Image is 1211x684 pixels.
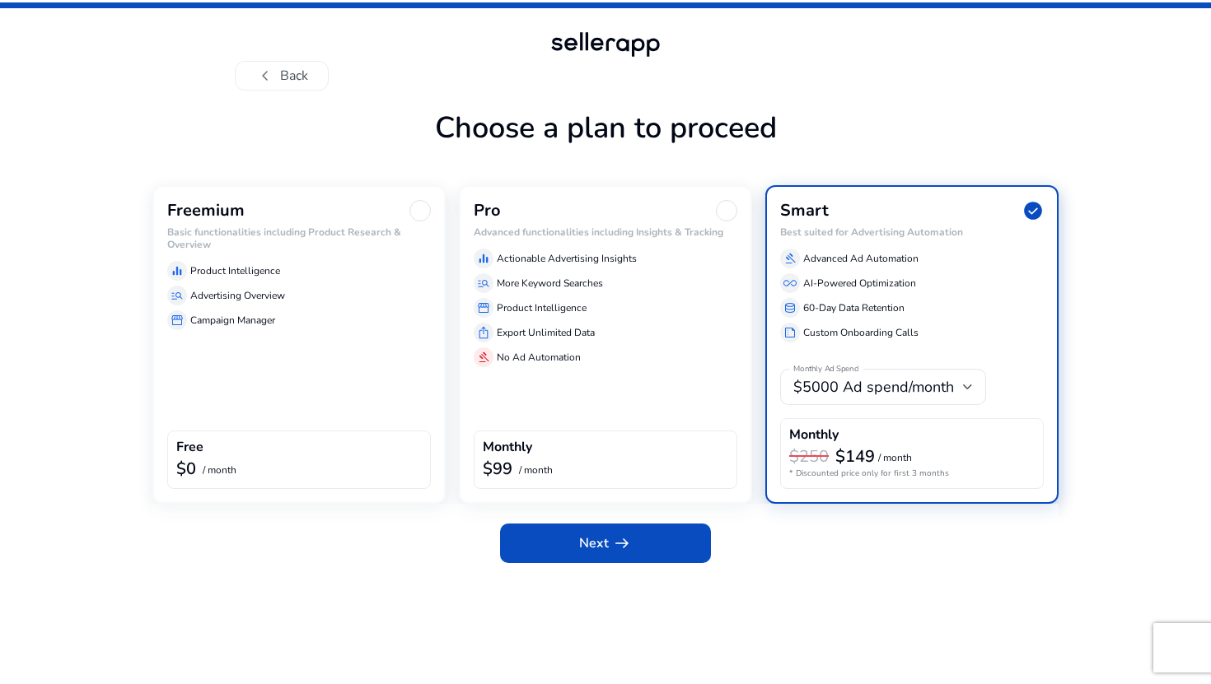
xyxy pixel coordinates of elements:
[190,313,275,328] p: Campaign Manager
[835,445,875,468] b: $149
[171,314,184,327] span: storefront
[783,277,797,290] span: all_inclusive
[477,252,490,265] span: equalizer
[190,263,280,278] p: Product Intelligence
[152,110,1059,185] h1: Choose a plan to proceed
[167,226,431,250] h6: Basic functionalities including Product Research & Overview
[474,201,501,221] h3: Pro
[612,533,632,553] span: arrow_right_alt
[235,61,329,91] button: chevron_leftBack
[803,300,905,315] p: 60-Day Data Retention
[803,325,919,340] p: Custom Onboarding Calls
[497,251,637,266] p: Actionable Advertising Insights
[789,447,829,467] h3: $250
[793,364,858,375] mat-label: Monthly Ad Spend
[477,301,490,314] span: storefront
[497,276,603,291] p: More Keyword Searches
[477,326,490,339] span: ios_share
[477,277,490,290] span: manage_search
[783,326,797,339] span: summarize
[789,427,839,443] h4: Monthly
[803,276,916,291] p: AI-Powered Optimization
[793,377,954,397] span: $5000 Ad spend/month
[474,226,737,238] h6: Advanced functionalities including Insights & Tracking
[483,458,512,480] b: $99
[780,201,829,221] h3: Smart
[176,458,196,480] b: $0
[171,289,184,302] span: manage_search
[176,440,203,455] h4: Free
[171,264,184,277] span: equalizer
[783,301,797,314] span: database
[783,252,797,265] span: gavel
[477,351,490,364] span: gavel
[519,465,553,476] p: / month
[167,201,245,221] h3: Freemium
[579,533,632,553] span: Next
[878,453,912,463] p: / month
[203,465,236,476] p: / month
[497,325,595,340] p: Export Unlimited Data
[497,300,587,315] p: Product Intelligence
[780,226,1044,238] h6: Best suited for Advertising Automation
[190,288,285,303] p: Advertising Overview
[497,350,581,365] p: No Ad Automation
[483,440,532,455] h4: Monthly
[789,468,1035,480] p: * Discounted price only for first 3 months
[500,523,711,563] button: Nextarrow_right_alt
[255,66,275,86] span: chevron_left
[803,251,919,266] p: Advanced Ad Automation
